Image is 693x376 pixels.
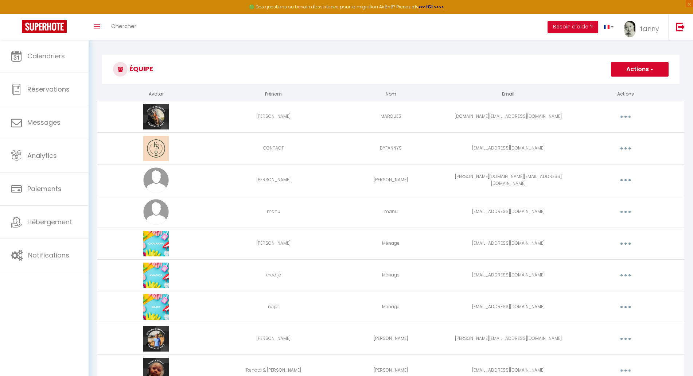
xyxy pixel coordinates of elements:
td: [EMAIL_ADDRESS][DOMAIN_NAME] [449,259,567,291]
img: ... [624,21,635,37]
img: 17549578077799.png [143,326,169,352]
td: [EMAIL_ADDRESS][DOMAIN_NAME] [449,196,567,228]
td: [PERSON_NAME] [332,323,449,354]
td: [PERSON_NAME] [332,164,449,196]
span: Chercher [111,22,136,30]
h3: Équipe [102,55,680,84]
td: najet [215,291,332,323]
td: CONTACT [215,132,332,164]
td: BYFANNYS [332,132,449,164]
button: Actions [611,62,669,77]
img: 17451787733459.jpg [143,136,169,161]
td: [PERSON_NAME][EMAIL_ADDRESS][DOMAIN_NAME] [449,323,567,354]
td: manu [215,196,332,228]
td: manu [332,196,449,228]
span: Hébergement [27,217,72,226]
td: [PERSON_NAME] [215,101,332,132]
span: fanny [640,24,659,33]
th: Nom [332,88,449,101]
th: Avatar [97,88,215,101]
th: Actions [567,88,684,101]
a: ... fanny [619,14,668,40]
td: [EMAIL_ADDRESS][DOMAIN_NAME] [449,228,567,259]
td: [PERSON_NAME] [215,228,332,259]
span: Réservations [27,85,70,94]
td: [PERSON_NAME] [215,164,332,196]
td: khadija [215,259,332,291]
img: 17549526046375.png [143,263,169,288]
img: logout [676,22,685,31]
span: Notifications [28,251,69,260]
td: [PERSON_NAME][DOMAIN_NAME][EMAIL_ADDRESS][DOMAIN_NAME] [449,164,567,196]
td: [PERSON_NAME] [215,323,332,354]
td: MARQUES [332,101,449,132]
td: Ménage [332,259,449,291]
img: Super Booking [22,20,67,33]
td: [EMAIL_ADDRESS][DOMAIN_NAME] [449,132,567,164]
img: avatar.png [143,167,169,193]
td: [DOMAIN_NAME][EMAIL_ADDRESS][DOMAIN_NAME] [449,101,567,132]
td: Ménage [332,228,449,259]
img: 17549525894755.png [143,231,169,256]
td: [EMAIL_ADDRESS][DOMAIN_NAME] [449,291,567,323]
img: 17549576772065.png [143,104,169,129]
img: avatar.png [143,199,169,225]
span: Calendriers [27,51,65,61]
th: Email [449,88,567,101]
a: >>> ICI <<<< [418,4,444,10]
td: Menage [332,291,449,323]
button: Besoin d'aide ? [548,21,598,33]
span: Paiements [27,184,62,193]
a: Chercher [106,14,142,40]
span: Analytics [27,151,57,160]
th: Prénom [215,88,332,101]
span: Messages [27,118,61,127]
img: 17549570269.png [143,294,169,320]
